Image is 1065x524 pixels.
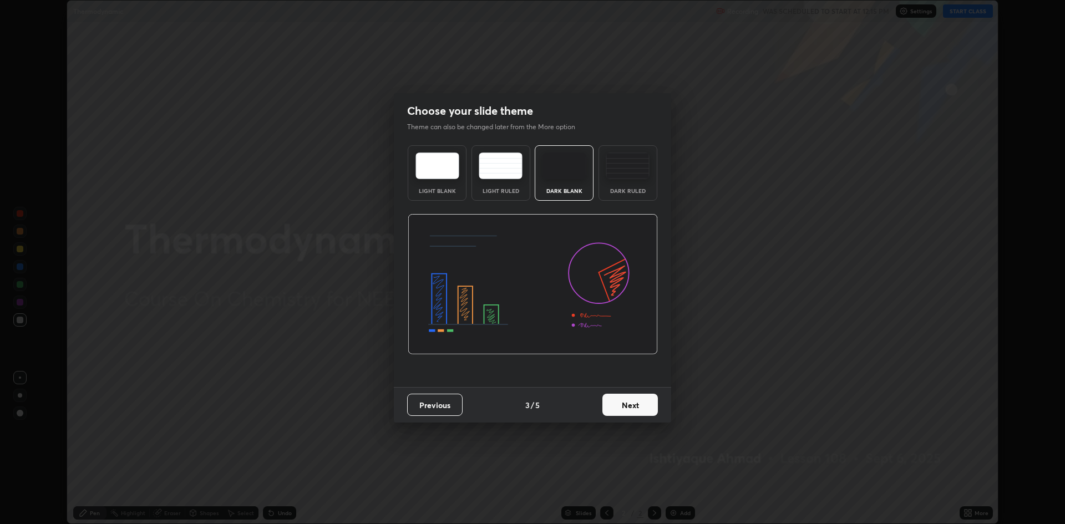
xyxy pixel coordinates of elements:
h4: 5 [535,399,540,411]
img: darkRuledTheme.de295e13.svg [606,152,650,179]
h4: 3 [525,399,530,411]
div: Light Blank [415,188,459,194]
img: darkTheme.f0cc69e5.svg [542,152,586,179]
img: lightTheme.e5ed3b09.svg [415,152,459,179]
img: lightRuledTheme.5fabf969.svg [479,152,523,179]
img: darkThemeBanner.d06ce4a2.svg [408,214,658,355]
p: Theme can also be changed later from the More option [407,122,587,132]
div: Dark Blank [542,188,586,194]
div: Light Ruled [479,188,523,194]
button: Next [602,394,658,416]
div: Dark Ruled [606,188,650,194]
h2: Choose your slide theme [407,104,533,118]
h4: / [531,399,534,411]
button: Previous [407,394,463,416]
